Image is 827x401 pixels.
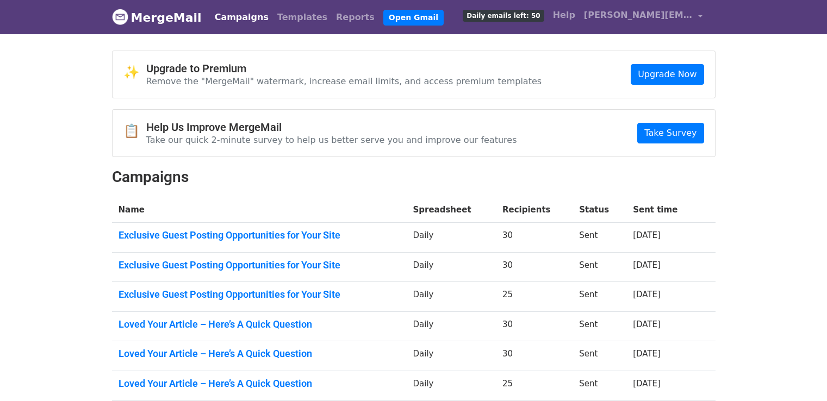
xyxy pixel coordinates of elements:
[496,197,573,223] th: Recipients
[549,4,580,26] a: Help
[633,379,661,389] a: [DATE]
[633,349,661,359] a: [DATE]
[273,7,332,28] a: Templates
[637,123,704,143] a: Take Survey
[119,378,400,390] a: Loved Your Article – Here’s A Quick Question
[633,230,661,240] a: [DATE]
[584,9,693,22] span: [PERSON_NAME][EMAIL_ADDRESS][DOMAIN_NAME]
[112,6,202,29] a: MergeMail
[573,197,626,223] th: Status
[112,197,407,223] th: Name
[406,371,495,401] td: Daily
[458,4,548,26] a: Daily emails left: 50
[633,260,661,270] a: [DATE]
[112,168,716,186] h2: Campaigns
[146,76,542,87] p: Remove the "MergeMail" watermark, increase email limits, and access premium templates
[146,121,517,134] h4: Help Us Improve MergeMail
[631,64,704,85] a: Upgrade Now
[573,282,626,312] td: Sent
[406,311,495,341] td: Daily
[406,252,495,282] td: Daily
[123,123,146,139] span: 📋
[496,252,573,282] td: 30
[496,311,573,341] td: 30
[496,341,573,371] td: 30
[146,62,542,75] h4: Upgrade to Premium
[573,223,626,253] td: Sent
[573,252,626,282] td: Sent
[146,134,517,146] p: Take our quick 2-minute survey to help us better serve you and improve our features
[119,229,400,241] a: Exclusive Guest Posting Opportunities for Your Site
[496,223,573,253] td: 30
[496,371,573,401] td: 25
[406,223,495,253] td: Daily
[573,371,626,401] td: Sent
[119,289,400,300] a: Exclusive Guest Posting Opportunities for Your Site
[580,4,707,30] a: [PERSON_NAME][EMAIL_ADDRESS][DOMAIN_NAME]
[573,341,626,371] td: Sent
[119,318,400,330] a: Loved Your Article – Here’s A Quick Question
[383,10,444,26] a: Open Gmail
[573,311,626,341] td: Sent
[112,9,128,25] img: MergeMail logo
[633,319,661,329] a: [DATE]
[119,348,400,360] a: Loved Your Article – Here’s A Quick Question
[406,341,495,371] td: Daily
[463,10,544,22] span: Daily emails left: 50
[406,282,495,312] td: Daily
[406,197,495,223] th: Spreadsheet
[332,7,379,28] a: Reports
[123,65,146,80] span: ✨
[626,197,699,223] th: Sent time
[633,290,661,299] a: [DATE]
[119,259,400,271] a: Exclusive Guest Posting Opportunities for Your Site
[210,7,273,28] a: Campaigns
[496,282,573,312] td: 25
